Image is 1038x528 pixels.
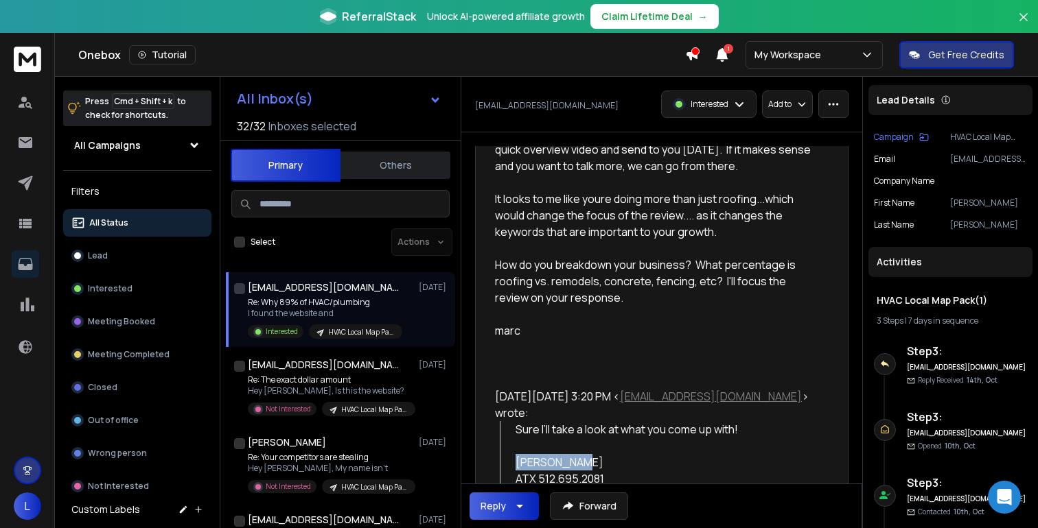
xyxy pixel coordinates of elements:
p: Not Interested [88,481,149,492]
h1: All Campaigns [74,139,141,152]
h6: Step 3 : [907,409,1027,425]
span: ReferralStack [342,8,416,25]
button: Interested [63,275,211,302]
p: HVAC Local Map Pack(1) [341,482,407,492]
p: Interested [266,326,298,337]
p: Closed [88,382,117,393]
p: [PERSON_NAME] [950,197,1027,208]
p: Interested [88,283,132,294]
p: HVAC Local Map Pack(1) [341,405,407,415]
p: Hey [PERSON_NAME], My name isn't [248,463,413,474]
p: Re: The exact dollar amount [248,374,413,385]
div: I found the website and did a review on that [DATE]. I'll shoot a quick overview video and send t... [495,125,818,372]
p: Not Interested [266,481,311,492]
span: 32 / 32 [237,118,266,134]
h1: All Inbox(s) [237,92,313,106]
button: Lead [63,242,211,269]
div: Open Intercom Messenger [988,481,1021,514]
button: Out of office [63,407,211,434]
p: Press to check for shortcuts. [85,95,186,122]
h1: [EMAIL_ADDRESS][DOMAIN_NAME] [248,280,399,294]
h1: [EMAIL_ADDRESS][DOMAIN_NAME] [248,358,399,372]
button: Meeting Booked [63,308,211,335]
p: [EMAIL_ADDRESS][DOMAIN_NAME] [475,100,619,111]
button: Closed [63,374,211,401]
p: [PERSON_NAME] [950,219,1027,230]
p: Company Name [874,176,934,187]
div: Onebox [78,45,685,64]
p: Meeting Booked [88,316,155,327]
button: Campaign [874,132,929,143]
p: Campaign [874,132,914,143]
div: [DATE][DATE] 3:20 PM < > wrote: [495,388,818,421]
button: Claim Lifetime Deal→ [590,4,719,29]
a: [EMAIL_ADDRESS][DOMAIN_NAME] [620,389,802,404]
h1: [EMAIL_ADDRESS][DOMAIN_NAME] [248,513,399,527]
h3: Filters [63,182,211,201]
p: Last Name [874,219,914,230]
p: Get Free Credits [928,48,1004,62]
button: All Inbox(s) [226,85,452,112]
button: L [14,492,41,520]
div: | [877,315,1024,326]
button: Not Interested [63,472,211,500]
p: My Workspace [754,48,827,62]
span: 3 Steps [877,315,903,326]
h6: Step 3 : [907,475,1027,491]
h6: [EMAIL_ADDRESS][DOMAIN_NAME] [907,428,1027,438]
button: Forward [550,492,628,520]
button: Primary [231,149,341,182]
button: Get Free Credits [899,41,1014,69]
p: Lead [88,250,108,261]
p: Out of office [88,415,139,426]
p: Interested [691,99,728,110]
p: [DATE] [419,359,450,370]
p: [DATE] [419,437,450,448]
button: Meeting Completed [63,341,211,368]
div: Activities [868,247,1033,277]
p: Email [874,154,895,165]
h6: [EMAIL_ADDRESS][DOMAIN_NAME] [907,362,1027,372]
p: Reply Received [918,375,997,385]
p: HVAC Local Map Pack(1) [950,132,1027,143]
div: Reply [481,499,506,513]
p: Contacted [918,507,984,517]
p: [EMAIL_ADDRESS][DOMAIN_NAME] [950,154,1027,165]
h3: Inboxes selected [268,118,356,134]
p: All Status [89,217,128,228]
p: First Name [874,197,914,208]
p: Meeting Completed [88,349,170,360]
h1: [PERSON_NAME] [248,435,326,449]
p: Lead Details [877,93,935,107]
p: Re: Your competitors are stealing [248,452,413,463]
button: Reply [470,492,539,520]
label: Select [251,237,275,248]
button: Tutorial [129,45,196,64]
p: Add to [768,99,792,110]
span: Cmd + Shift + k [112,93,174,109]
p: Not Interested [266,404,311,414]
span: 7 days in sequence [908,315,978,326]
span: 10th, Oct [954,507,984,516]
p: I found the website and [248,308,402,319]
p: Unlock AI-powered affiliate growth [427,10,585,23]
p: [DATE] [419,282,450,293]
p: Wrong person [88,448,147,459]
h1: HVAC Local Map Pack(1) [877,293,1024,307]
h3: Custom Labels [71,503,140,516]
button: All Status [63,209,211,237]
h6: [EMAIL_ADDRESS][DOMAIN_NAME] [907,494,1027,504]
button: Close banner [1015,8,1033,41]
p: HVAC Local Map Pack(1) [328,327,394,337]
span: 1 [724,44,733,53]
button: Others [341,150,450,180]
button: All Campaigns [63,132,211,159]
span: 14th, Oct [967,375,997,385]
button: Wrong person [63,440,211,467]
p: Re: Why 89% of HVAC/plumbing [248,297,402,308]
span: → [698,10,708,23]
h6: Step 3 : [907,343,1027,359]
